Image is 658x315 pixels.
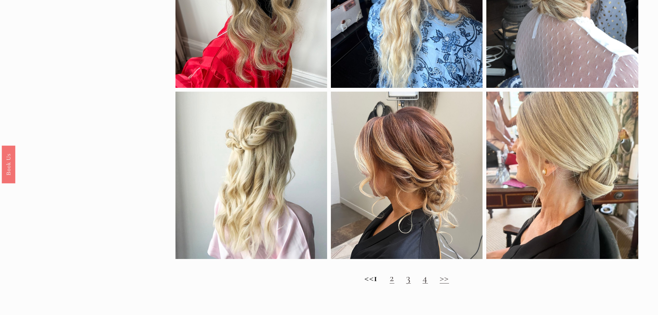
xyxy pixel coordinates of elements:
strong: 1 [374,271,378,284]
a: >> [440,271,449,284]
a: 3 [406,271,411,284]
a: 4 [422,271,428,284]
h2: << [175,272,638,284]
a: Book Us [2,145,15,183]
a: 2 [390,271,394,284]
